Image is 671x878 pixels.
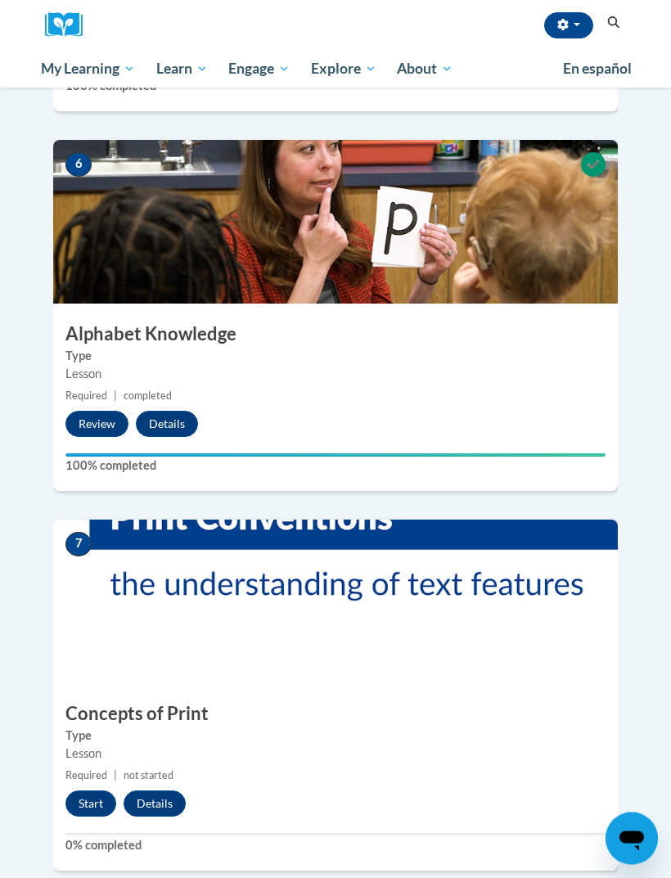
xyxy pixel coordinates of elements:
button: Search [601,13,626,33]
button: Review [65,412,128,438]
label: Type [65,727,606,745]
a: About [387,50,464,88]
span: Engage [228,59,290,79]
iframe: Button to launch messaging window [606,813,658,865]
button: Account Settings [544,12,593,38]
button: Details [124,791,186,817]
div: Main menu [29,50,642,88]
img: Course Image [53,141,618,304]
span: | [114,390,117,403]
span: Explore [311,59,376,79]
label: 100% completed [65,457,606,475]
span: My Learning [41,59,135,79]
a: En español [552,52,642,86]
a: My Learning [30,50,146,88]
span: | [114,770,117,782]
div: Lesson [65,745,606,763]
a: Engage [218,50,300,88]
span: En español [563,60,632,77]
span: Learn [156,59,208,79]
span: completed [124,390,172,403]
h3: Alphabet Knowledge [53,322,618,348]
img: Logo brand [45,12,94,38]
button: Details [136,412,198,438]
div: Your progress [65,454,606,457]
img: Course Image [53,520,618,684]
a: Learn [146,50,218,88]
button: Start [65,791,116,817]
h3: Concepts of Print [53,702,618,727]
span: Required [65,390,107,403]
span: 6 [65,153,92,178]
span: not started [124,770,173,782]
label: 0% completed [65,837,606,855]
div: Lesson [65,366,606,384]
span: About [397,59,453,79]
span: Required [65,770,107,782]
a: Cox Campus [45,12,94,38]
a: Explore [300,50,387,88]
label: Type [65,348,606,366]
span: 7 [65,533,92,557]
